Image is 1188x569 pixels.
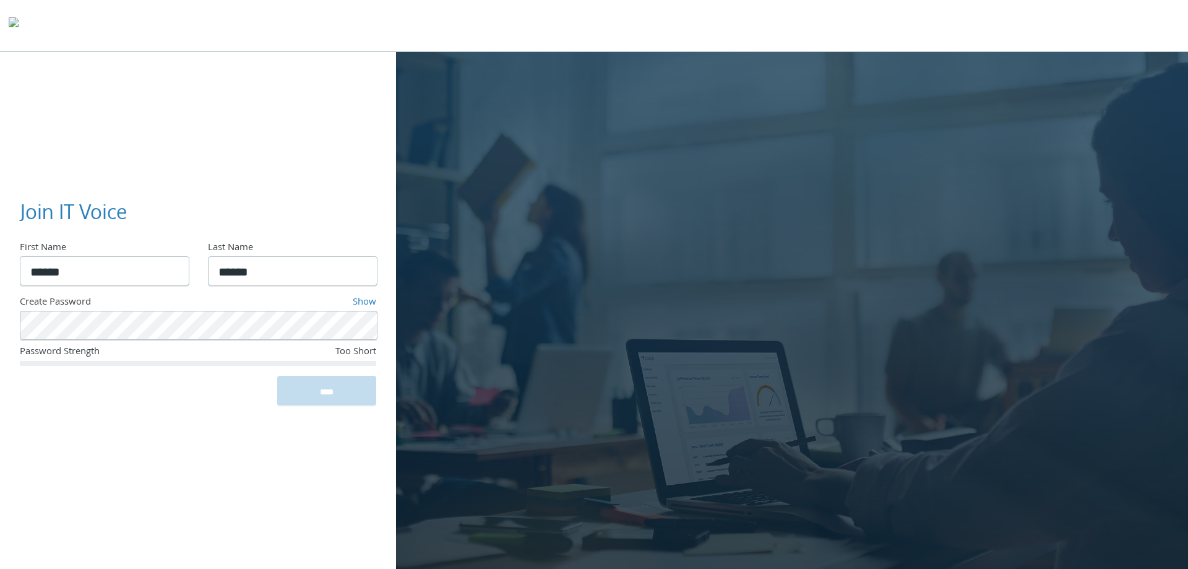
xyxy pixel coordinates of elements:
[20,345,257,361] div: Password Strength
[208,241,376,257] div: Last Name
[257,345,376,361] div: Too Short
[20,198,366,226] h3: Join IT Voice
[20,241,188,257] div: First Name
[20,295,247,311] div: Create Password
[9,13,19,38] img: todyl-logo-dark.svg
[353,295,376,311] a: Show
